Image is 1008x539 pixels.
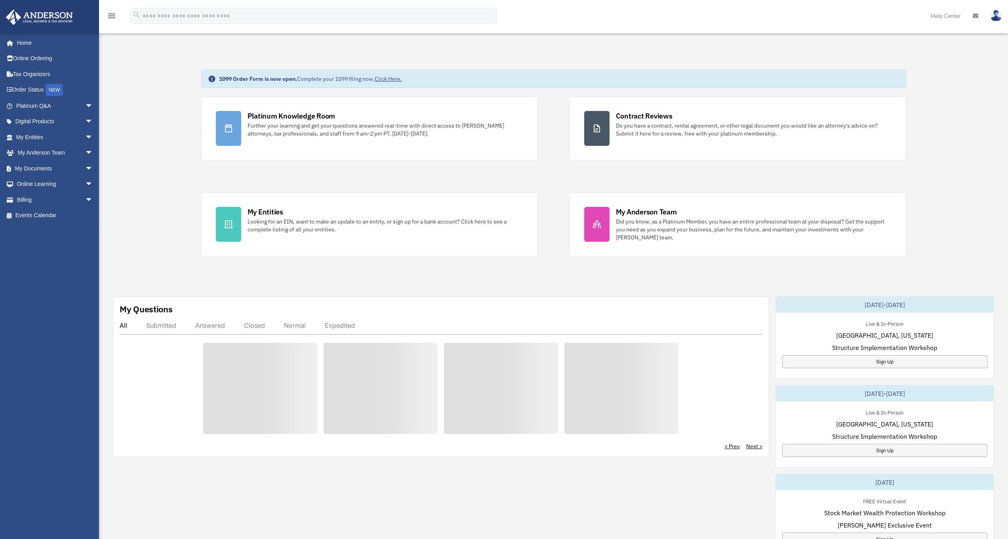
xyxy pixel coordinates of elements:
a: menu [107,14,116,21]
div: Further your learning and get your questions answered real-time with direct access to [PERSON_NAM... [248,122,523,138]
div: Complete your 1099 filing now. [219,75,402,83]
span: [PERSON_NAME] Exclusive Event [838,520,932,530]
a: Next > [746,442,762,450]
a: Events Calendar [6,208,105,224]
a: My Anderson Teamarrow_drop_down [6,145,105,161]
span: Structure Implementation Workshop [832,432,937,441]
span: arrow_drop_down [85,129,101,145]
a: My Entities Looking for an EIN, want to make an update to an entity, or sign up for a bank accoun... [201,192,538,256]
span: [GEOGRAPHIC_DATA], [US_STATE] [836,331,933,340]
div: My Entities [248,207,283,217]
a: Online Learningarrow_drop_down [6,176,105,192]
div: My Questions [120,303,173,315]
img: User Pic [990,10,1002,21]
div: Live & In-Person [859,319,910,327]
a: My Entitiesarrow_drop_down [6,129,105,145]
a: Sign Up [782,355,987,368]
a: Platinum Knowledge Room Further your learning and get your questions answered real-time with dire... [201,96,538,161]
div: [DATE]-[DATE] [776,297,994,313]
a: Tax Organizers [6,66,105,82]
a: Digital Productsarrow_drop_down [6,114,105,130]
span: Stock Market Wealth Protection Workshop [824,508,945,518]
div: Live & In-Person [859,408,910,416]
a: Online Ordering [6,51,105,67]
div: All [120,321,127,329]
a: Contract Reviews Do you have a contract, rental agreement, or other legal document you would like... [570,96,906,161]
div: Looking for an EIN, want to make an update to an entity, or sign up for a bank account? Click her... [248,218,523,233]
span: arrow_drop_down [85,98,101,114]
div: Platinum Knowledge Room [248,111,335,121]
a: Home [6,35,101,51]
span: arrow_drop_down [85,145,101,161]
a: Billingarrow_drop_down [6,192,105,208]
a: Click Here. [375,75,402,82]
div: FREE Virtual Event [857,497,913,505]
div: Submitted [146,321,176,329]
div: Do you have a contract, rental agreement, or other legal document you would like an attorney's ad... [616,122,892,138]
div: Answered [195,321,225,329]
a: My Anderson Team Did you know, as a Platinum Member, you have an entire professional team at your... [570,192,906,256]
div: Closed [244,321,265,329]
strong: 1099 Order Form is now open. [219,75,297,82]
a: Platinum Q&Aarrow_drop_down [6,98,105,114]
span: Structure Implementation Workshop [832,343,937,352]
div: My Anderson Team [616,207,677,217]
i: menu [107,11,116,21]
div: Expedited [325,321,355,329]
span: arrow_drop_down [85,176,101,193]
a: < Prev [724,442,740,450]
div: Did you know, as a Platinum Member, you have an entire professional team at your disposal? Get th... [616,218,892,241]
div: NEW [46,84,63,96]
span: [GEOGRAPHIC_DATA], [US_STATE] [836,419,933,429]
div: Contract Reviews [616,111,673,121]
a: Sign Up [782,444,987,457]
span: arrow_drop_down [85,114,101,130]
span: arrow_drop_down [85,192,101,208]
span: arrow_drop_down [85,161,101,177]
img: Anderson Advisors Platinum Portal [4,10,75,25]
div: Normal [284,321,306,329]
i: search [132,11,141,19]
div: [DATE]-[DATE] [776,386,994,401]
div: [DATE] [776,474,994,490]
a: My Documentsarrow_drop_down [6,161,105,176]
a: Order StatusNEW [6,82,105,98]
